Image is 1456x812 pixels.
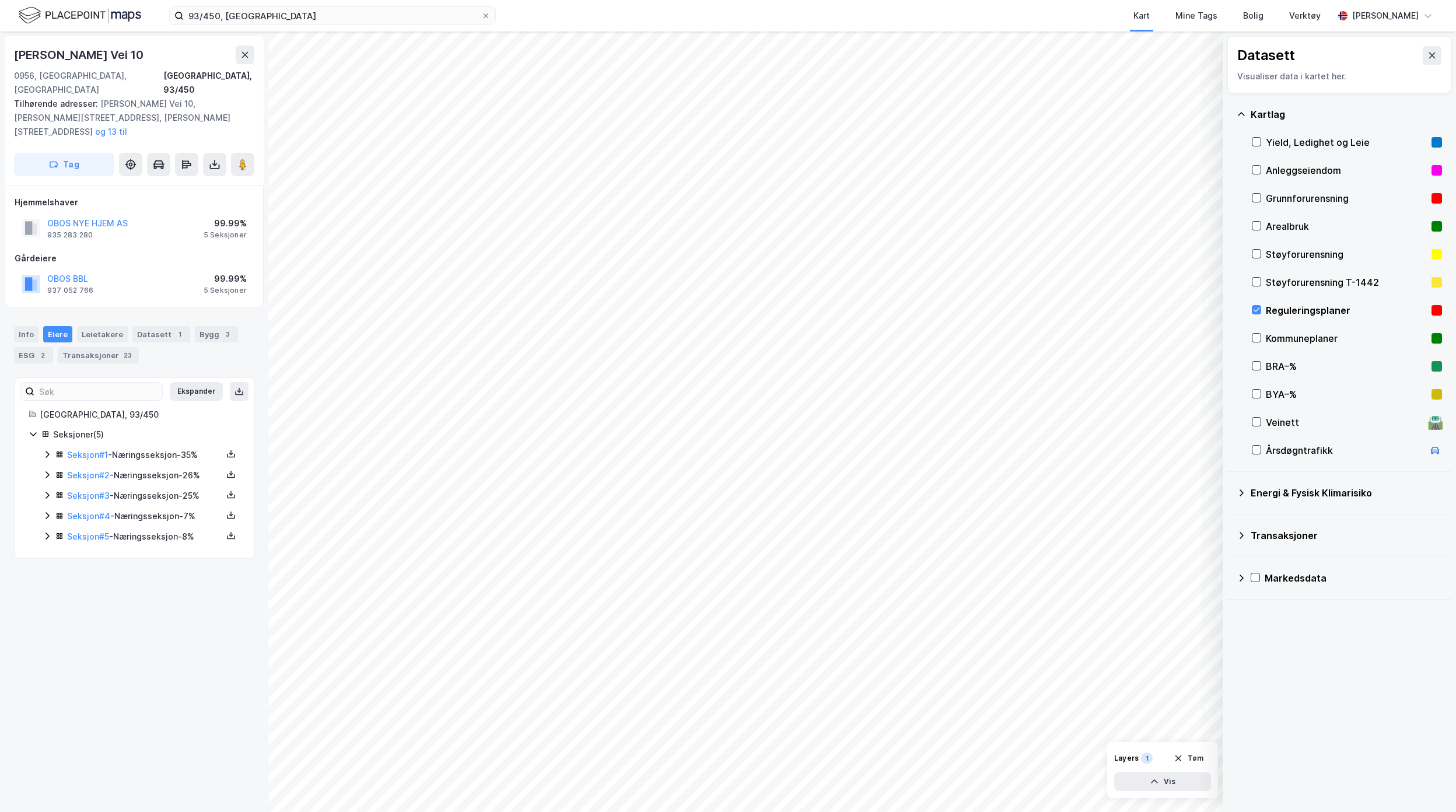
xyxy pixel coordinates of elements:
iframe: Chat Widget [1398,756,1456,812]
div: 23 [121,349,134,361]
a: Seksjon#1 [67,450,108,460]
a: Seksjon#3 [67,491,110,501]
a: Seksjon#2 [67,470,110,480]
div: Bolig [1243,9,1263,23]
div: 99.99% [204,216,247,230]
div: - Næringsseksjon - 7% [67,509,222,523]
div: Hjemmelshaver [15,195,254,209]
div: BRA–% [1266,359,1427,373]
div: Datasett [132,326,190,342]
div: 2 [37,349,48,361]
div: Kommuneplaner [1266,331,1427,345]
div: 1 [1141,752,1153,764]
button: Tag [14,153,114,176]
div: - Næringsseksjon - 25% [67,489,222,503]
input: Søk [34,383,162,400]
div: Kontrollprogram for chat [1398,756,1456,812]
button: Tøm [1166,749,1211,768]
div: Støyforurensning [1266,247,1427,261]
div: Veinett [1266,415,1423,429]
div: 5 Seksjoner [204,286,247,295]
div: Energi & Fysisk Klimarisiko [1251,486,1442,500]
div: 935 283 280 [47,230,93,240]
div: Markedsdata [1265,571,1442,585]
div: Visualiser data i kartet her. [1237,69,1441,83]
div: Transaksjoner [1251,528,1442,542]
div: Kart [1133,9,1150,23]
div: 3 [222,328,233,340]
div: Anleggseiendom [1266,163,1427,177]
div: Kartlag [1251,107,1442,121]
div: Grunnforurensning [1266,191,1427,205]
div: [GEOGRAPHIC_DATA], 93/450 [163,69,254,97]
div: 0956, [GEOGRAPHIC_DATA], [GEOGRAPHIC_DATA] [14,69,163,97]
a: Seksjon#5 [67,531,109,541]
div: 1 [174,328,185,340]
div: - Næringsseksjon - 8% [67,530,222,544]
div: BYA–% [1266,387,1427,401]
div: 937 052 766 [47,286,93,295]
div: Bygg [195,326,238,342]
div: [GEOGRAPHIC_DATA], 93/450 [40,408,240,422]
div: [PERSON_NAME] Vei 10 [14,45,146,64]
div: Yield, Ledighet og Leie [1266,135,1427,149]
div: 99.99% [204,272,247,286]
div: Støyforurensning T-1442 [1266,275,1427,289]
div: Eiere [43,326,72,342]
div: Leietakere [77,326,128,342]
div: Reguleringsplaner [1266,303,1427,317]
div: - Næringsseksjon - 26% [67,468,222,482]
input: Søk på adresse, matrikkel, gårdeiere, leietakere eller personer [184,7,481,24]
button: Vis [1114,772,1211,791]
img: logo.f888ab2527a4732fd821a326f86c7f29.svg [19,5,141,26]
div: Gårdeiere [15,251,254,265]
div: Årsdøgntrafikk [1266,443,1423,457]
div: Transaksjoner [58,347,139,363]
div: Arealbruk [1266,219,1427,233]
span: Tilhørende adresser: [14,99,100,108]
div: Datasett [1237,46,1295,65]
div: [PERSON_NAME] [1352,9,1419,23]
div: - Næringsseksjon - 35% [67,448,222,462]
div: ESG [14,347,53,363]
div: [PERSON_NAME] Vei 10, [PERSON_NAME][STREET_ADDRESS], [PERSON_NAME][STREET_ADDRESS] [14,97,245,139]
a: Seksjon#4 [67,511,110,521]
div: Info [14,326,38,342]
div: Verktøy [1289,9,1321,23]
div: Seksjoner ( 5 ) [53,428,240,442]
div: Mine Tags [1175,9,1217,23]
div: 🛣️ [1427,415,1443,430]
div: 5 Seksjoner [204,230,247,240]
button: Ekspander [170,382,223,401]
div: Layers [1114,754,1139,763]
